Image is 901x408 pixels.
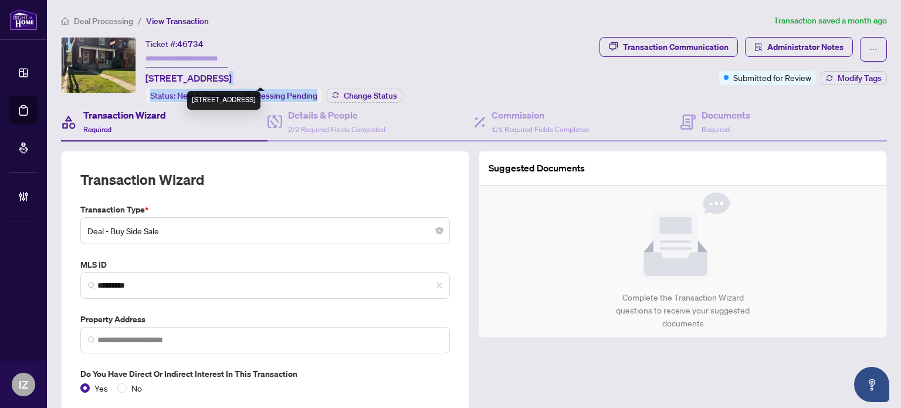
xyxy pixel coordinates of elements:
[821,71,887,85] button: Modify Tags
[489,161,585,176] article: Suggested Documents
[636,193,730,282] img: Null State Icon
[604,291,763,330] div: Complete the Transaction Wizard questions to receive your suggested documents
[177,39,204,49] span: 46734
[754,43,763,51] span: solution
[344,92,397,100] span: Change Status
[145,87,322,103] div: Status:
[733,71,811,84] span: Submitted for Review
[177,90,317,101] span: New Submission - Processing Pending
[145,37,204,50] div: Ticket #:
[88,336,95,343] img: search_icon
[80,258,450,271] label: MLS ID
[9,9,38,31] img: logo
[702,108,750,122] h4: Documents
[88,282,95,289] img: search_icon
[187,91,260,110] div: [STREET_ADDRESS]
[288,108,385,122] h4: Details & People
[83,108,166,122] h4: Transaction Wizard
[145,71,232,85] span: [STREET_ADDRESS]
[62,38,136,93] img: IMG-W12199448_1.jpg
[492,108,589,122] h4: Commission
[327,89,402,103] button: Change Status
[854,367,889,402] button: Open asap
[80,170,204,189] h2: Transaction Wizard
[838,74,882,82] span: Modify Tags
[61,17,69,25] span: home
[436,227,443,234] span: close-circle
[83,125,111,134] span: Required
[774,14,887,28] article: Transaction saved a month ago
[623,38,729,56] div: Transaction Communication
[869,45,878,53] span: ellipsis
[745,37,853,57] button: Administrator Notes
[702,125,730,134] span: Required
[599,37,738,57] button: Transaction Communication
[288,125,385,134] span: 2/2 Required Fields Completed
[87,220,443,242] span: Deal - Buy Side Sale
[80,203,450,216] label: Transaction Type
[90,382,113,394] span: Yes
[138,14,141,28] li: /
[436,282,443,289] span: close
[492,125,589,134] span: 1/1 Required Fields Completed
[127,382,147,394] span: No
[74,16,133,26] span: Deal Processing
[80,313,450,326] label: Property Address
[19,376,28,393] span: IZ
[80,367,450,380] label: Do you have direct or indirect interest in this transaction
[767,38,844,56] span: Administrator Notes
[146,16,209,26] span: View Transaction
